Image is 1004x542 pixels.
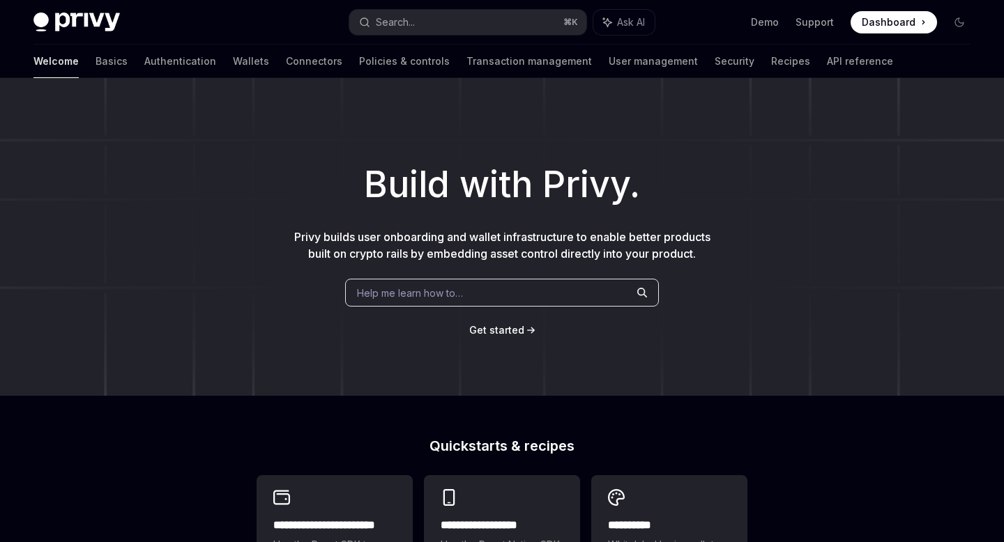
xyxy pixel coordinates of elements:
a: User management [609,45,698,78]
h2: Quickstarts & recipes [257,439,747,453]
span: Ask AI [617,15,645,29]
button: Search...⌘K [349,10,586,35]
span: Privy builds user onboarding and wallet infrastructure to enable better products built on crypto ... [294,230,710,261]
a: Recipes [771,45,810,78]
div: Search... [376,14,415,31]
img: dark logo [33,13,120,32]
a: Policies & controls [359,45,450,78]
a: Connectors [286,45,342,78]
button: Toggle dark mode [948,11,971,33]
a: Transaction management [466,45,592,78]
a: Demo [751,15,779,29]
a: Wallets [233,45,269,78]
span: Help me learn how to… [357,286,463,300]
a: Basics [96,45,128,78]
span: Dashboard [862,15,915,29]
a: API reference [827,45,893,78]
a: Dashboard [851,11,937,33]
a: Support [796,15,834,29]
a: Get started [469,323,524,337]
a: Welcome [33,45,79,78]
button: Ask AI [593,10,655,35]
span: Get started [469,324,524,336]
h1: Build with Privy. [22,157,982,212]
a: Security [715,45,754,78]
span: ⌘ K [563,17,578,28]
a: Authentication [144,45,216,78]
